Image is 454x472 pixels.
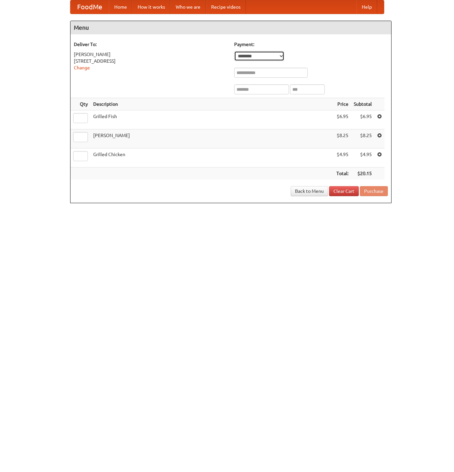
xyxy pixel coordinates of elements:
div: [STREET_ADDRESS] [74,58,228,64]
a: Home [109,0,132,14]
th: $20.15 [351,167,374,180]
th: Total: [334,167,351,180]
a: Who we are [170,0,206,14]
a: Recipe videos [206,0,246,14]
a: Help [356,0,377,14]
a: Clear Cart [329,186,359,196]
th: Subtotal [351,98,374,110]
td: Grilled Fish [91,110,334,129]
h4: Menu [70,21,391,34]
td: $8.25 [334,129,351,148]
td: $4.95 [334,148,351,167]
a: FoodMe [70,0,109,14]
td: $6.95 [351,110,374,129]
h5: Deliver To: [74,41,228,48]
a: How it works [132,0,170,14]
a: Back to Menu [291,186,328,196]
th: Description [91,98,334,110]
button: Purchase [360,186,388,196]
a: Change [74,65,90,70]
td: [PERSON_NAME] [91,129,334,148]
th: Price [334,98,351,110]
h5: Payment: [234,41,388,48]
div: [PERSON_NAME] [74,51,228,58]
td: Grilled Chicken [91,148,334,167]
th: Qty [70,98,91,110]
td: $6.95 [334,110,351,129]
td: $4.95 [351,148,374,167]
td: $8.25 [351,129,374,148]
